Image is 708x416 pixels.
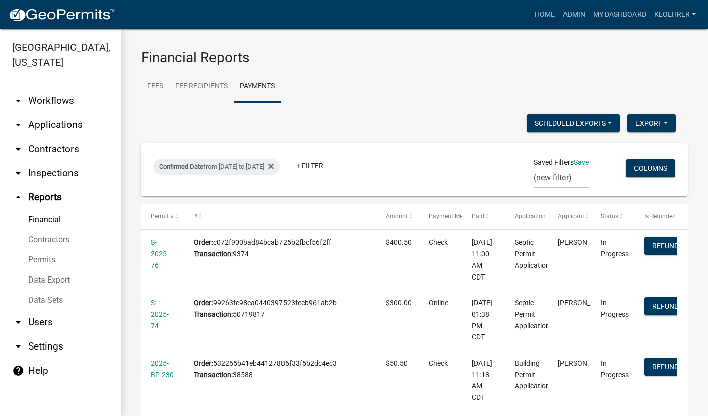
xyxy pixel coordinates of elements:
[12,340,24,353] i: arrow_drop_down
[234,71,281,103] a: Payments
[601,359,629,379] span: In Progress
[462,204,505,229] datatable-header-cell: Paid
[12,316,24,328] i: arrow_drop_down
[386,359,408,367] span: $50.50
[559,5,589,24] a: Admin
[548,204,591,229] datatable-header-cell: Applicant
[650,5,700,24] a: kloehrer
[288,157,331,175] a: + Filter
[194,371,233,379] b: Transaction:
[194,297,367,320] div: 99263fc98ea0440397523fecb961ab2b 50719817
[472,358,495,403] div: [DATE] 11:18 AM CDT
[429,213,475,220] span: Payment Method
[472,237,495,283] div: [DATE] 11:00 AM CDT
[386,213,408,220] span: Amount
[386,299,412,307] span: $300.00
[194,237,367,260] div: c072f900bad84bcab725b2fbcf56f2ff 9374
[472,297,495,343] div: [DATE] 01:38 PM CDT
[591,204,634,229] datatable-header-cell: Status
[429,238,448,246] span: Check
[601,299,629,318] span: In Progress
[151,238,169,269] a: S-2025-76
[194,238,213,246] b: Order:
[12,365,24,377] i: help
[386,238,412,246] span: $400.50
[531,5,559,24] a: Home
[644,303,687,311] wm-modal-confirm: Refund Payment
[376,204,419,229] datatable-header-cell: Amount
[558,238,612,246] span: Sean Moe
[634,204,677,229] datatable-header-cell: Is Refunded
[515,238,550,269] span: Septic Permit Application
[12,95,24,107] i: arrow_drop_down
[505,204,548,229] datatable-header-cell: Application
[194,213,197,220] span: #
[153,159,280,175] div: from [DATE] to [DATE]
[184,204,376,229] datatable-header-cell: #
[644,243,687,251] wm-modal-confirm: Refund Payment
[644,358,687,376] button: Refund
[151,299,169,330] a: S-2025-74
[515,299,550,330] span: Septic Permit Application
[151,213,174,220] span: Permit #
[151,359,174,379] a: 2025-BP-230
[194,310,233,318] b: Transaction:
[558,213,584,220] span: Applicant
[589,5,650,24] a: My Dashboard
[574,158,589,166] a: Save
[558,299,612,307] span: Lucy Hagemeier
[12,167,24,179] i: arrow_drop_down
[644,363,687,371] wm-modal-confirm: Refund Payment
[194,359,213,367] b: Order:
[141,204,184,229] datatable-header-cell: Permit #
[194,358,367,381] div: 532265b41eb44127886f33f5b2dc4ec3 38588
[419,204,462,229] datatable-header-cell: Payment Method
[159,163,203,170] span: Confirmed Date
[515,359,550,390] span: Building Permit Application
[626,159,675,177] button: Columns
[169,71,234,103] a: Fee Recipients
[429,359,448,367] span: Check
[527,114,620,132] button: Scheduled Exports
[141,71,169,103] a: Fees
[12,191,24,203] i: arrow_drop_up
[534,157,574,168] span: Saved Filters
[601,213,618,220] span: Status
[558,359,612,367] span: Kara Benson
[12,119,24,131] i: arrow_drop_down
[644,237,687,255] button: Refund
[644,297,687,315] button: Refund
[644,213,676,220] span: Is Refunded
[194,250,233,258] b: Transaction:
[627,114,676,132] button: Export
[429,299,448,307] span: Online
[12,143,24,155] i: arrow_drop_down
[472,213,484,220] span: Paid
[194,299,213,307] b: Order:
[515,213,546,220] span: Application
[141,49,688,66] h3: Financial Reports
[601,238,629,258] span: In Progress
